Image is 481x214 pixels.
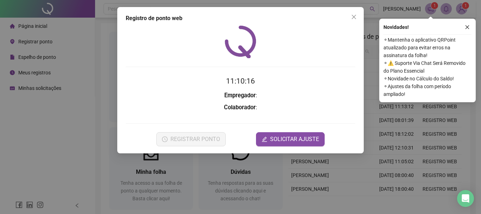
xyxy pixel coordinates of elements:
[383,23,409,31] span: Novidades !
[256,132,325,146] button: editSOLICITAR AJUSTE
[224,92,256,99] strong: Empregador
[270,135,319,143] span: SOLICITAR AJUSTE
[383,36,471,59] span: ⚬ Mantenha o aplicativo QRPoint atualizado para evitar erros na assinatura da folha!
[224,104,256,111] strong: Colaborador
[465,25,470,30] span: close
[126,103,355,112] h3: :
[383,82,471,98] span: ⚬ Ajustes da folha com período ampliado!
[383,75,471,82] span: ⚬ Novidade no Cálculo do Saldo!
[126,14,355,23] div: Registro de ponto web
[348,11,360,23] button: Close
[383,59,471,75] span: ⚬ ⚠️ Suporte Via Chat Será Removido do Plano Essencial
[126,91,355,100] h3: :
[351,14,357,20] span: close
[226,77,255,85] time: 11:10:16
[225,25,256,58] img: QRPoint
[457,190,474,207] div: Open Intercom Messenger
[156,132,226,146] button: REGISTRAR PONTO
[262,136,267,142] span: edit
